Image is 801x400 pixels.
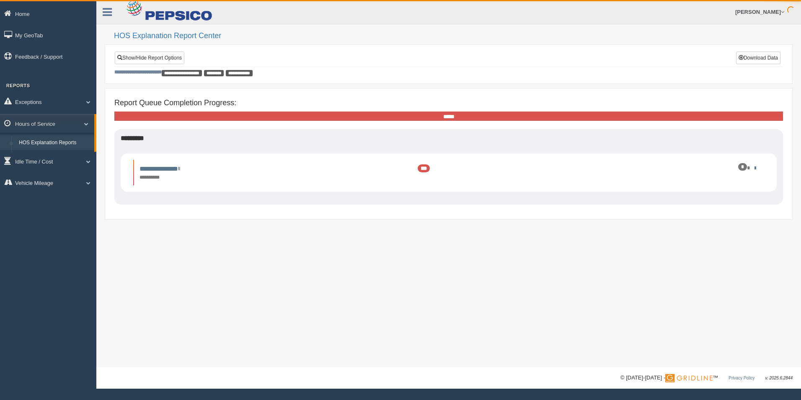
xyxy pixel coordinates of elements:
[15,135,94,151] a: HOS Explanation Reports
[114,32,793,40] h2: HOS Explanation Report Center
[729,376,754,380] a: Privacy Policy
[665,374,713,382] img: Gridline
[765,376,793,380] span: v. 2025.6.2844
[115,52,184,64] a: Show/Hide Report Options
[133,160,764,185] li: Expand
[15,150,94,165] a: HOS Violation Audit Reports
[620,374,793,382] div: © [DATE]-[DATE] - ™
[736,52,780,64] button: Download Data
[114,99,783,107] h4: Report Queue Completion Progress:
